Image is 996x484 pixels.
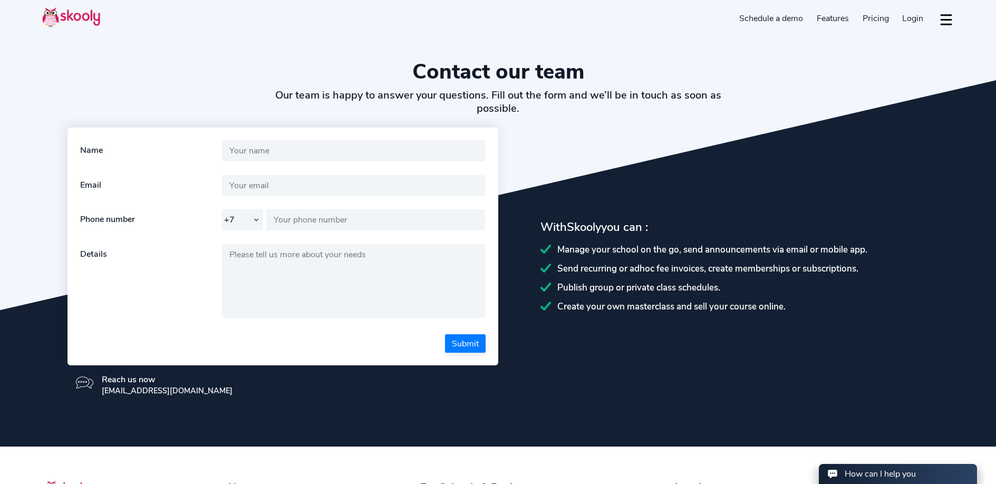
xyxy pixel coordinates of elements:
div: Name [80,140,222,161]
a: Login [895,10,930,27]
div: [EMAIL_ADDRESS][DOMAIN_NAME] [102,385,233,396]
div: Reach us now [102,374,233,385]
div: Publish group or private class schedules. [540,282,929,294]
div: With you can : [540,219,929,235]
span: Skooly [567,219,601,235]
h1: Contact our team [42,59,954,84]
div: Manage your school on the go, send announcements via email or mobile app. [540,244,929,256]
div: Create your own masterclass and sell your course online. [540,301,929,313]
input: Your name [222,140,486,161]
div: Phone number [80,209,222,230]
button: dropdown menu [939,7,954,32]
h2: Our team is happy to answer your questions. Fill out the form and we’ll be in touch as soon as po... [270,89,726,115]
span: Pricing [863,13,889,24]
a: Features [810,10,856,27]
div: Details [80,244,222,321]
a: Schedule a demo [733,10,810,27]
input: Your phone number [266,209,486,230]
div: Send recurring or adhoc fee invoices, create memberships or subscriptions. [540,263,929,275]
div: Email [80,175,222,196]
span: Login [902,13,923,24]
button: Submit [445,334,486,353]
input: Your email [222,175,486,196]
a: Pricing [856,10,896,27]
img: icon-message [76,374,93,391]
img: Skooly [42,7,100,27]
